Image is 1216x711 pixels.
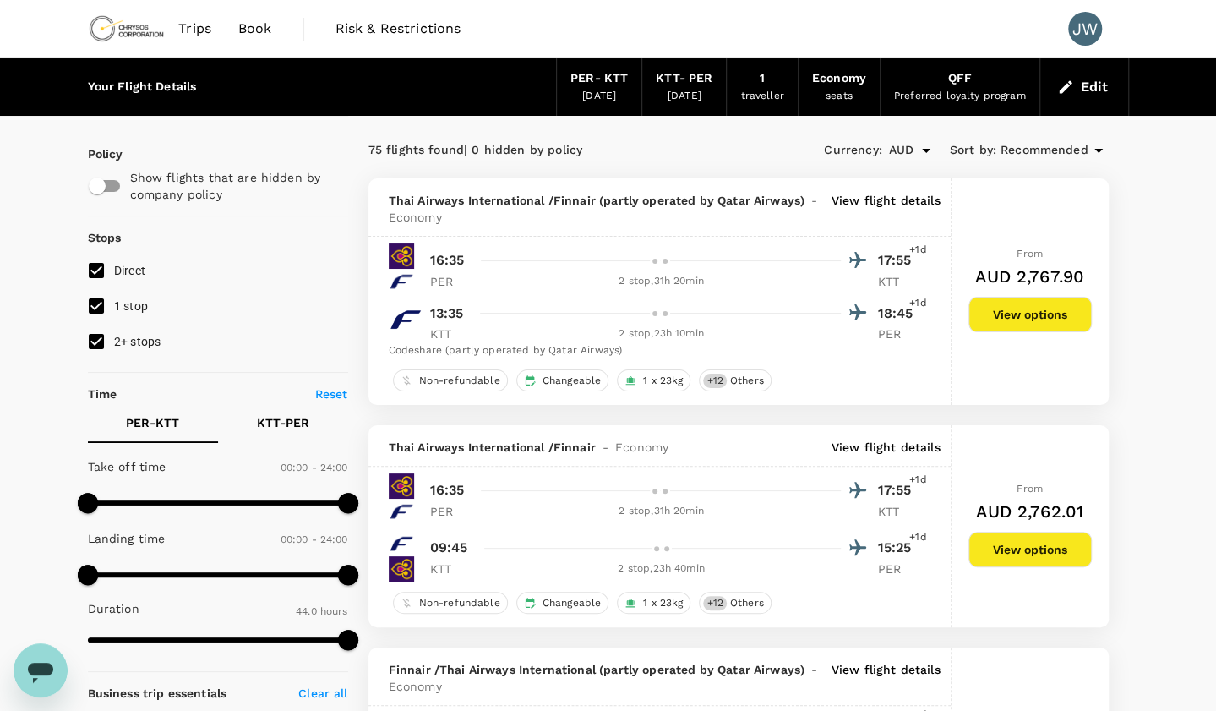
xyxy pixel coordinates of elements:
p: 13:35 [430,304,464,324]
p: PER [878,561,920,577]
span: Direct [114,264,146,277]
div: 1 x 23kg [617,369,690,391]
img: AY [389,269,414,294]
div: [DATE] [582,88,616,105]
p: KTT - PER [257,414,309,431]
p: Landing time [88,530,166,547]
span: Sort by : [950,141,996,160]
div: JW [1068,12,1102,46]
button: View options [968,297,1092,332]
div: 2 stop , 23h 10min [483,325,841,342]
p: 17:55 [878,250,920,271]
span: Thai Airways International / Finnair [389,439,596,456]
div: 1 [760,69,765,88]
span: Finnair / Thai Airways International (partly operated by Qatar Airways) [389,661,805,678]
span: - [804,661,824,678]
div: QFF [947,69,971,88]
p: View flight details [832,192,941,226]
h6: AUD 2,762.01 [976,498,1083,525]
img: TG [389,556,414,582]
p: Show flights that are hidden by company policy [130,169,336,203]
button: Open [914,139,938,162]
p: KTT [878,503,920,520]
p: View flight details [832,661,941,695]
span: 1 stop [114,299,149,313]
div: Changeable [516,369,609,391]
span: - [596,439,615,456]
span: +1d [909,529,926,546]
span: 00:00 - 24:00 [281,462,348,473]
img: Chrysos Corporation [88,10,166,47]
span: Changeable [536,374,608,388]
img: TG [389,243,414,269]
span: +1d [909,242,926,259]
span: 44.0 hours [296,605,348,617]
div: Economy [812,69,866,88]
div: Preferred loyalty program [894,88,1026,105]
img: TG [389,473,414,499]
div: 2 stop , 23h 40min [483,561,841,577]
div: PER - KTT [570,69,628,88]
span: Non-refundable [412,596,507,610]
span: Changeable [536,596,608,610]
p: 09:45 [430,538,468,558]
div: Non-refundable [393,592,508,614]
span: Others [723,596,771,610]
div: 2 stop , 31h 20min [483,503,841,520]
iframe: Button to launch messaging window [14,643,68,697]
button: Edit [1054,74,1115,101]
span: Others [723,374,771,388]
div: Non-refundable [393,369,508,391]
strong: Stops [88,231,122,244]
span: + 12 [703,596,726,610]
p: Time [88,386,117,402]
div: KTT - PER [656,69,712,88]
span: + 12 [703,374,726,388]
p: Policy [88,145,103,162]
span: +1d [909,472,926,489]
p: Clear all [298,685,347,702]
p: Take off time [88,458,166,475]
p: PER [430,273,472,290]
div: traveller [740,88,783,105]
span: +1d [909,295,926,312]
span: Economy [389,678,442,695]
p: View flight details [832,439,941,456]
div: 2 stop , 31h 20min [483,273,841,290]
strong: Business trip essentials [88,686,227,700]
p: KTT [878,273,920,290]
span: Recommended [1001,141,1088,160]
div: seats [826,88,853,105]
span: 00:00 - 24:00 [281,533,348,545]
span: Currency : [824,141,881,160]
div: [DATE] [668,88,701,105]
span: From [1017,483,1043,495]
span: Non-refundable [412,374,507,388]
div: +12Others [699,369,771,391]
p: PER [430,503,472,520]
span: Trips [178,19,211,39]
p: 16:35 [430,250,465,271]
p: 18:45 [878,304,920,324]
p: Reset [315,386,348,402]
div: 75 flights found | 0 hidden by policy [368,141,739,160]
div: Codeshare (partly operated by Qatar Airways) [389,342,920,359]
button: View options [968,532,1092,567]
p: KTT [430,561,472,577]
h6: AUD 2,767.90 [975,263,1084,290]
p: 17:55 [878,480,920,500]
p: 15:25 [878,538,920,558]
p: PER [878,325,920,342]
span: From [1017,248,1043,260]
img: AY [389,303,423,336]
span: Thai Airways International / Finnair (partly operated by Qatar Airways) [389,192,805,209]
span: Risk & Restrictions [335,19,461,39]
span: 1 x 23kg [636,374,690,388]
span: Book [238,19,272,39]
span: - [804,192,824,209]
p: Duration [88,600,139,617]
div: 1 x 23kg [617,592,690,614]
img: AY [389,499,414,524]
div: Your Flight Details [88,78,197,96]
img: AY [389,531,414,556]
